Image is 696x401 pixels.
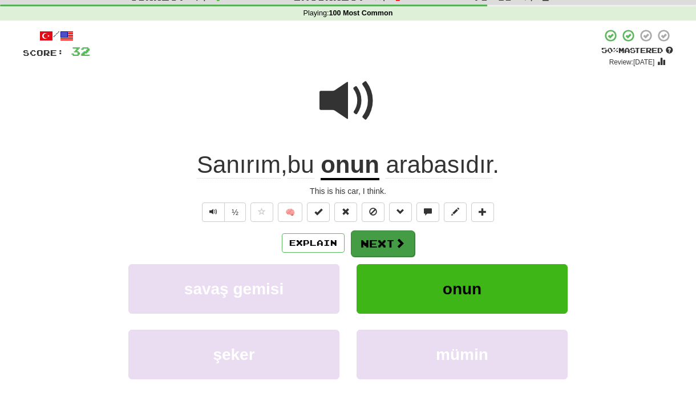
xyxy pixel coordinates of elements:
button: ½ [224,202,246,222]
div: Mastered [601,46,673,56]
small: Review: [DATE] [609,58,655,66]
button: Set this sentence to 100% Mastered (alt+m) [307,202,330,222]
button: mümin [357,330,568,379]
button: Next [351,230,415,257]
span: 32 [71,44,90,58]
button: Explain [282,233,345,253]
span: savaş gemisi [184,280,284,298]
div: This is his car, I think. [23,185,673,197]
span: bu [288,151,314,179]
u: onun [321,151,379,180]
button: onun [357,264,568,314]
button: Edit sentence (alt+d) [444,202,467,222]
span: Sanırım [197,151,281,179]
span: 50 % [601,46,618,55]
button: savaş gemisi [128,264,339,314]
span: Score: [23,48,64,58]
button: Discuss sentence (alt+u) [416,202,439,222]
span: arabasıdır [386,151,492,179]
span: onun [443,280,481,298]
button: şeker [128,330,339,379]
span: şeker [213,346,254,363]
button: Play sentence audio (ctl+space) [202,202,225,222]
button: Favorite sentence (alt+f) [250,202,273,222]
span: mümin [436,346,488,363]
div: / [23,29,90,43]
strong: 100 Most Common [329,9,392,17]
span: . [379,151,499,179]
div: Text-to-speech controls [200,202,246,222]
button: Ignore sentence (alt+i) [362,202,385,222]
button: Reset to 0% Mastered (alt+r) [334,202,357,222]
span: , [197,151,321,179]
button: Grammar (alt+g) [389,202,412,222]
button: Add to collection (alt+a) [471,202,494,222]
button: 🧠 [278,202,302,222]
